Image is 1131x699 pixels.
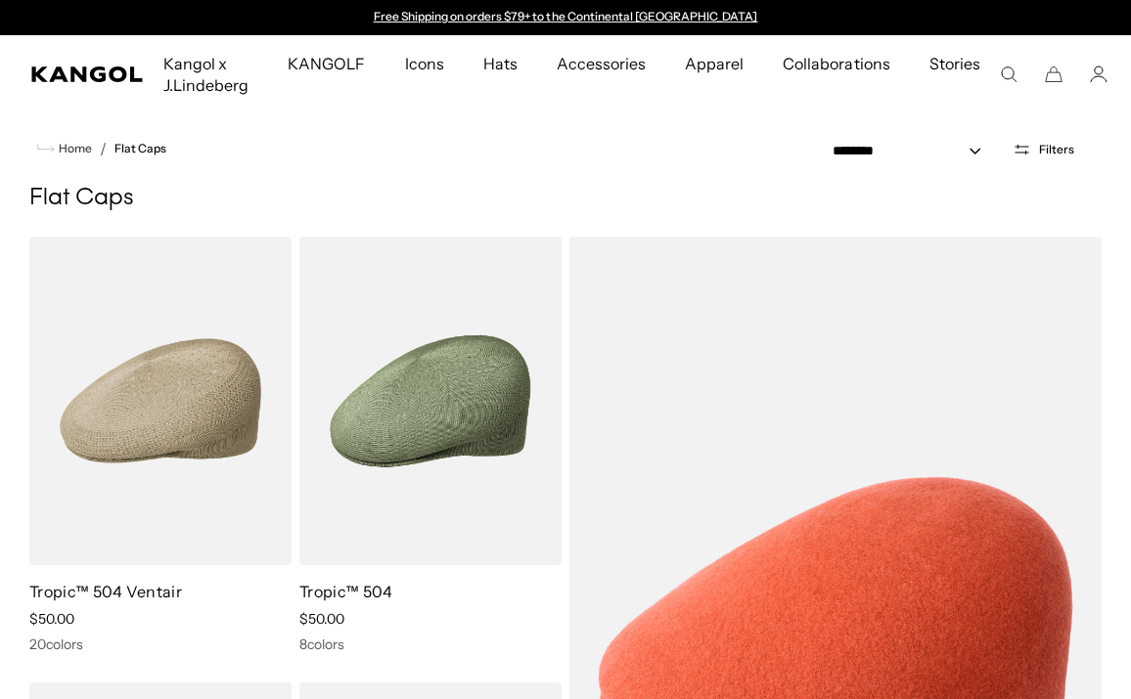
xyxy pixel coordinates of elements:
[405,35,444,92] span: Icons
[268,35,385,92] a: KANGOLF
[910,35,1000,113] a: Stories
[288,35,365,92] span: KANGOLF
[1001,141,1086,158] button: Open filters
[685,35,744,92] span: Apparel
[557,35,646,92] span: Accessories
[29,635,292,653] div: 20 colors
[464,35,537,92] a: Hats
[55,142,92,155] span: Home
[1045,66,1063,83] button: Cart
[364,10,767,25] div: 1 of 2
[783,35,889,92] span: Collaborations
[299,237,562,565] img: Tropic™ 504
[37,140,92,157] a: Home
[299,610,344,628] span: $50.00
[163,35,249,113] span: Kangol x J.Lindeberg
[374,9,758,23] a: Free Shipping on orders $79+ to the Continental [GEOGRAPHIC_DATA]
[29,184,1102,213] h1: Flat Caps
[364,10,767,25] slideshow-component: Announcement bar
[29,237,292,565] img: Tropic™ 504 Ventair
[1000,66,1018,83] summary: Search here
[299,582,393,601] a: Tropic™ 504
[144,35,268,113] a: Kangol x J.Lindeberg
[1039,143,1074,156] span: Filters
[763,35,909,92] a: Collaborations
[364,10,767,25] div: Announcement
[114,142,166,155] a: Flat Caps
[665,35,763,92] a: Apparel
[29,610,74,628] span: $50.00
[31,66,144,82] a: Kangol
[929,35,980,113] span: Stories
[825,141,1001,161] select: Sort by: Featured
[92,137,107,160] li: /
[483,35,518,92] span: Hats
[385,35,464,92] a: Icons
[1090,66,1108,83] a: Account
[537,35,665,92] a: Accessories
[29,582,182,601] a: Tropic™ 504 Ventair
[299,635,562,653] div: 8 colors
